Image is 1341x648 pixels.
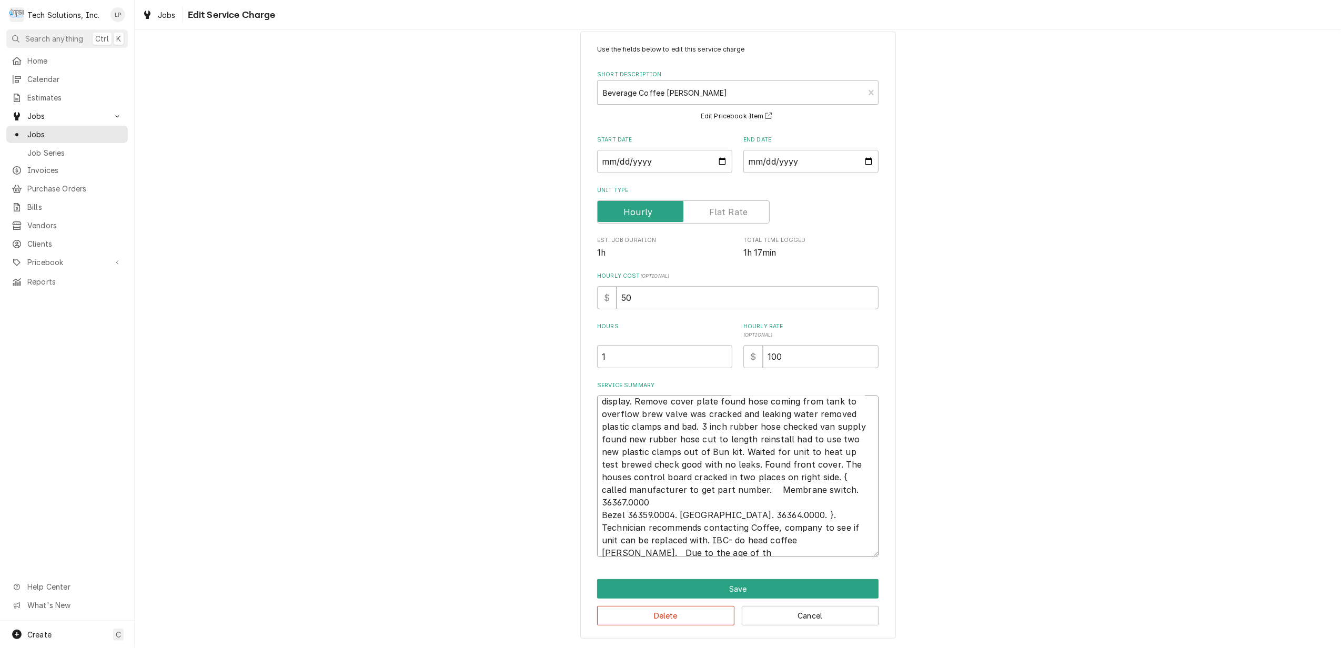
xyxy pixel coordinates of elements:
[110,7,125,22] div: Lisa Paschal's Avatar
[6,107,128,125] a: Go to Jobs
[6,29,128,48] button: Search anythingCtrlK
[27,630,52,639] span: Create
[6,126,128,143] a: Jobs
[6,254,128,271] a: Go to Pricebook
[6,578,128,595] a: Go to Help Center
[27,147,123,158] span: Job Series
[597,286,617,309] div: $
[743,247,879,259] span: Total Time Logged
[597,248,606,258] span: 1h
[743,136,879,173] div: End Date
[27,9,99,21] div: Tech Solutions, Inc.
[27,74,123,85] span: Calendar
[580,32,896,639] div: Line Item Create/Update
[27,600,122,611] span: What's New
[27,129,123,140] span: Jobs
[597,579,879,599] div: Button Group Row
[597,136,732,173] div: Start Date
[743,332,773,338] span: ( optional )
[597,236,732,259] div: Est. Job Duration
[597,396,879,557] textarea: Troubleshoot unit found hot water leaking out from under front display. Remove cover plate found ...
[6,217,128,234] a: Vendors
[597,579,879,625] div: Button Group
[597,70,879,79] label: Short Description
[6,144,128,161] a: Job Series
[27,165,123,176] span: Invoices
[27,581,122,592] span: Help Center
[27,257,107,268] span: Pricebook
[158,9,176,21] span: Jobs
[110,7,125,22] div: LP
[743,322,879,368] div: [object Object]
[597,247,732,259] span: Est. Job Duration
[597,606,734,625] button: Delete
[6,198,128,216] a: Bills
[597,272,879,309] div: Hourly Cost
[597,579,879,599] button: Save
[185,8,276,22] span: Edit Service Charge
[597,45,879,557] div: Line Item Create/Update Form
[597,322,732,339] label: Hours
[6,235,128,252] a: Clients
[27,55,123,66] span: Home
[27,92,123,103] span: Estimates
[743,345,763,368] div: $
[6,89,128,106] a: Estimates
[743,248,776,258] span: 1h 17min
[6,161,128,179] a: Invoices
[95,33,109,44] span: Ctrl
[27,183,123,194] span: Purchase Orders
[27,201,123,212] span: Bills
[597,381,879,557] div: Service Summary
[597,272,879,280] label: Hourly Cost
[9,7,24,22] div: Tech Solutions, Inc.'s Avatar
[597,70,879,123] div: Short Description
[27,238,123,249] span: Clients
[743,236,879,245] span: Total Time Logged
[742,606,879,625] button: Cancel
[597,236,732,245] span: Est. Job Duration
[25,33,83,44] span: Search anything
[6,596,128,614] a: Go to What's New
[597,186,879,224] div: Unit Type
[743,136,879,144] label: End Date
[138,6,180,24] a: Jobs
[116,629,121,640] span: C
[27,110,107,121] span: Jobs
[6,52,128,69] a: Home
[597,599,879,625] div: Button Group Row
[116,33,121,44] span: K
[597,322,732,368] div: [object Object]
[597,381,879,390] label: Service Summary
[6,70,128,88] a: Calendar
[6,273,128,290] a: Reports
[597,45,879,54] p: Use the fields below to edit this service charge
[9,7,24,22] div: T
[743,322,879,339] label: Hourly Rate
[699,110,777,123] button: Edit Pricebook Item
[27,220,123,231] span: Vendors
[743,150,879,173] input: yyyy-mm-dd
[27,276,123,287] span: Reports
[640,273,670,279] span: ( optional )
[597,150,732,173] input: yyyy-mm-dd
[743,236,879,259] div: Total Time Logged
[6,180,128,197] a: Purchase Orders
[597,136,732,144] label: Start Date
[597,186,879,195] label: Unit Type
